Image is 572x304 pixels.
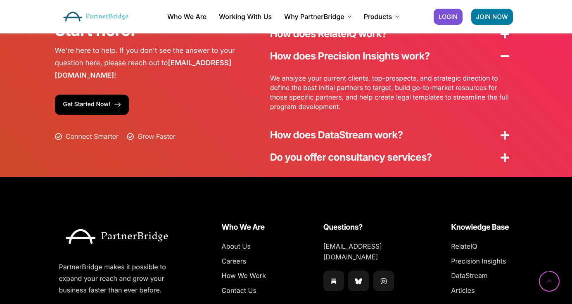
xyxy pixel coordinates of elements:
[451,271,488,281] a: DataStream
[348,271,369,291] a: Bluesky
[55,59,232,80] a: [EMAIL_ADDRESS][DOMAIN_NAME]
[135,131,176,142] span: Grow Faster
[222,222,284,233] h5: Who We Are
[59,261,172,296] p: PartnerBridge makes it possible to expand your reach and grow your business faster than ever before.
[219,13,272,20] a: Working With Us
[262,67,517,124] div: How does Precision Insights work?
[55,95,129,115] a: Get Started Now!
[262,23,517,45] h3: How does RelateIQ work?
[373,271,394,291] a: Instagram
[270,50,430,62] a: How does Precision Insights work?
[55,45,254,82] p: We're here to help. If you don't see the answer to your question here, please reach out to !
[222,256,247,267] a: Careers
[262,146,517,169] h3: Do you offer consultancy services?
[451,285,475,296] a: Articles
[471,9,513,25] a: JOIN NOW
[439,14,458,20] span: LOGIN
[222,285,256,296] a: Contact Us
[63,102,111,107] span: Get Started Now!
[323,271,344,291] a: Substack
[270,129,403,141] a: How does DataStream work?
[451,241,477,252] a: RelateIQ
[270,74,509,112] h6: We analyze your current clients, top-prospects, and strategic direction to define the best initia...
[434,9,463,25] a: LOGIN
[222,271,266,281] a: How We Work
[262,45,517,67] h3: How does Precision Insights work?
[64,131,119,142] span: Connect Smarter
[323,222,412,233] h5: Questions?
[262,124,517,146] h3: How does DataStream work?
[323,241,412,262] a: [EMAIL_ADDRESS][DOMAIN_NAME]
[284,13,351,20] a: Why PartnerBridge
[364,13,399,20] a: Products
[476,14,508,20] span: JOIN NOW
[451,256,506,267] a: Precision Insights
[451,222,513,233] h5: Knowledge Base
[270,151,432,163] a: Do you offer consultancy services?
[167,13,206,20] a: Who We Are
[270,28,387,40] a: How does RelateIQ work?
[222,241,251,252] a: About Us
